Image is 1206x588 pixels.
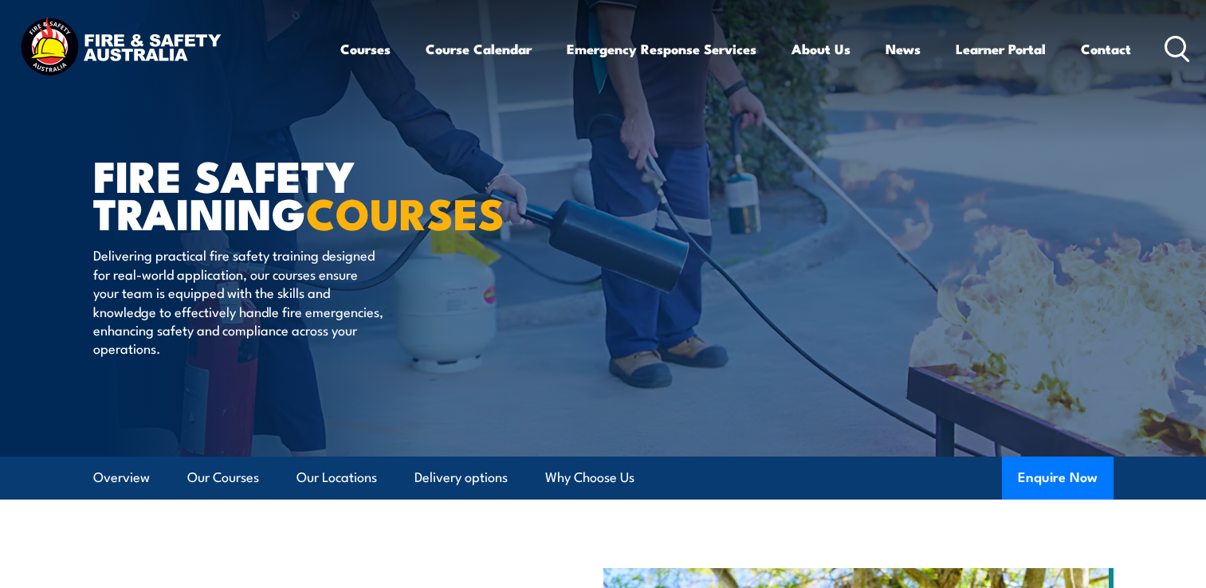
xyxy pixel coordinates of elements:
[306,178,505,245] strong: COURSES
[93,156,487,230] h1: FIRE SAFETY TRAINING
[567,28,756,70] a: Emergency Response Services
[93,245,384,357] p: Delivering practical fire safety training designed for real-world application, our courses ensure...
[1081,28,1131,70] a: Contact
[93,457,150,499] a: Overview
[792,28,850,70] a: About Us
[414,457,508,499] a: Delivery options
[340,28,391,70] a: Courses
[886,28,921,70] a: News
[956,28,1046,70] a: Learner Portal
[1002,457,1114,500] button: Enquire Now
[297,457,377,499] a: Our Locations
[426,28,532,70] a: Course Calendar
[545,457,634,499] a: Why Choose Us
[187,457,259,499] a: Our Courses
